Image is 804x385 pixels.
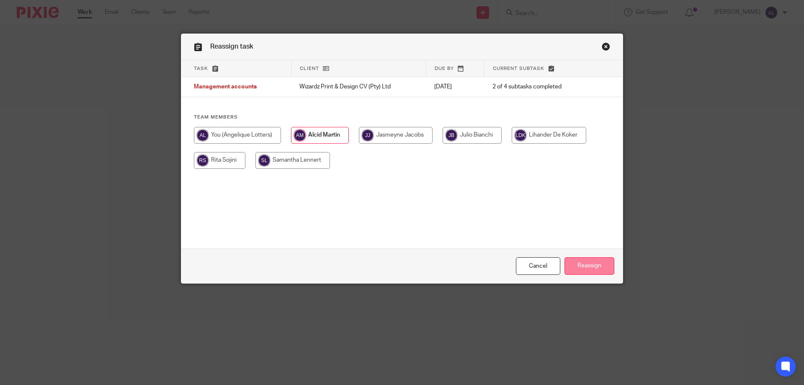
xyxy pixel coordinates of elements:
[300,66,319,71] span: Client
[564,257,614,275] input: Reassign
[602,42,610,54] a: Close this dialog window
[516,257,560,275] a: Close this dialog window
[194,66,208,71] span: Task
[484,77,591,97] td: 2 of 4 subtasks completed
[435,66,454,71] span: Due by
[299,83,417,91] p: Wizardz Print & Design CV (Pty) Ltd
[194,114,610,121] h4: Team members
[434,83,476,91] p: [DATE]
[493,66,544,71] span: Current subtask
[210,43,253,50] span: Reassign task
[194,84,257,90] span: Management accounts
